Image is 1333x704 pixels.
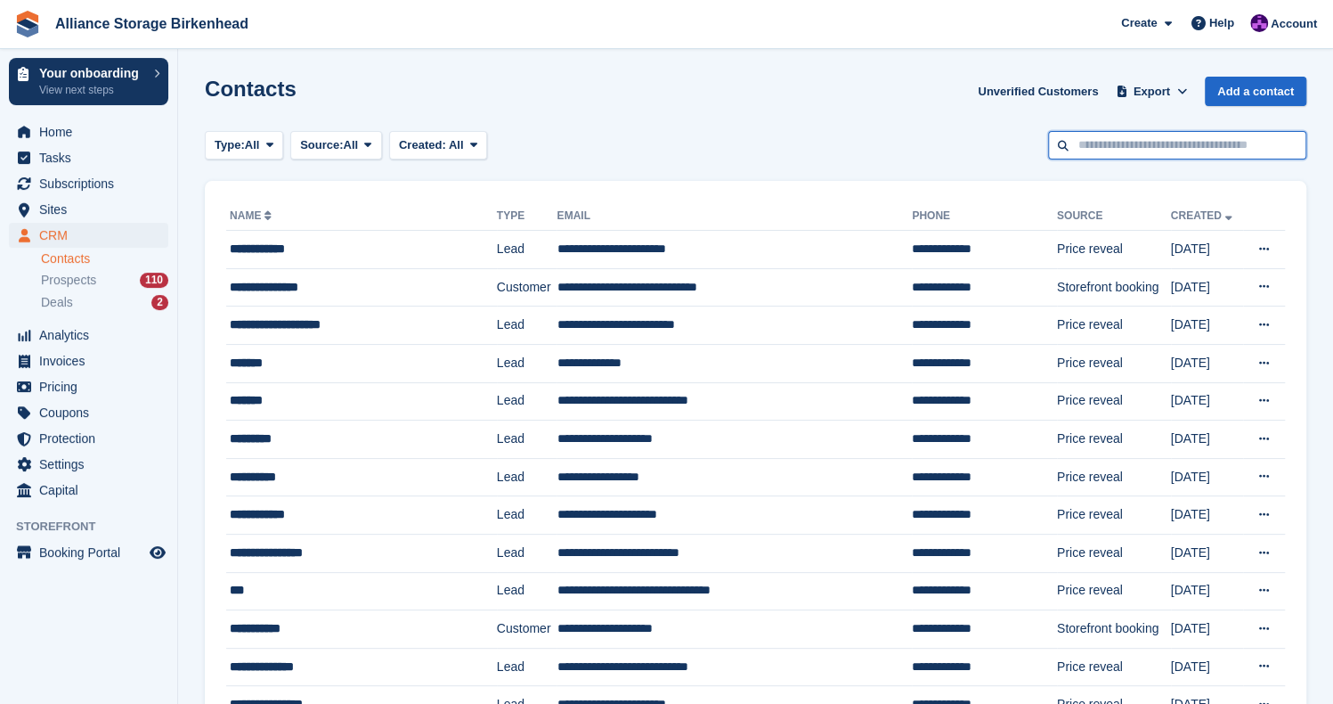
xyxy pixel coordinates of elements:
td: Price reveal [1057,382,1171,421]
td: Price reveal [1057,534,1171,572]
td: [DATE] [1171,572,1244,610]
a: Name [230,209,275,222]
td: Storefront booking [1057,610,1171,649]
td: [DATE] [1171,648,1244,686]
td: Price reveal [1057,344,1171,382]
span: CRM [39,223,146,248]
a: menu [9,171,168,196]
a: Contacts [41,250,168,267]
td: Lead [497,572,557,610]
td: Lead [497,382,557,421]
a: menu [9,426,168,451]
img: Romilly Norton [1250,14,1268,32]
span: Deals [41,294,73,311]
td: [DATE] [1171,496,1244,535]
a: menu [9,452,168,477]
span: Analytics [39,323,146,348]
span: All [344,136,359,154]
span: Subscriptions [39,171,146,196]
a: menu [9,374,168,399]
td: [DATE] [1171,344,1244,382]
a: menu [9,478,168,503]
span: Help [1209,14,1234,32]
td: [DATE] [1171,382,1244,421]
td: Lead [497,458,557,496]
td: Lead [497,496,557,535]
span: Sites [39,197,146,222]
span: Account [1271,15,1317,33]
td: [DATE] [1171,421,1244,459]
td: [DATE] [1171,307,1244,345]
span: Created: [399,138,446,151]
span: Type: [215,136,245,154]
a: Created [1171,209,1236,222]
img: stora-icon-8386f47178a22dfd0bd8f6a31ec36ba5ce8667c1dd55bd0f319d3a0aa187defe.svg [14,11,41,37]
span: Source: [300,136,343,154]
span: All [449,138,464,151]
button: Type: All [205,131,283,160]
a: Unverified Customers [971,77,1105,106]
span: All [245,136,260,154]
a: menu [9,197,168,222]
td: Lead [497,307,557,345]
a: Prospects 110 [41,271,168,290]
span: Settings [39,452,146,477]
a: menu [9,119,168,144]
span: Invoices [39,348,146,373]
div: 2 [151,295,168,310]
td: [DATE] [1171,268,1244,307]
p: View next steps [39,82,145,98]
a: Alliance Storage Birkenhead [48,9,256,38]
span: Booking Portal [39,540,146,565]
td: Price reveal [1057,496,1171,535]
td: Lead [497,421,557,459]
span: Home [39,119,146,144]
span: Prospects [41,272,96,289]
a: Preview store [147,542,168,563]
h1: Contacts [205,77,297,101]
span: Storefront [16,518,177,536]
th: Type [497,202,557,231]
span: Create [1121,14,1157,32]
td: Storefront booking [1057,268,1171,307]
td: [DATE] [1171,610,1244,649]
span: Pricing [39,374,146,399]
td: [DATE] [1171,231,1244,269]
button: Export [1112,77,1191,106]
a: menu [9,145,168,170]
a: Add a contact [1205,77,1306,106]
th: Phone [912,202,1057,231]
button: Source: All [290,131,382,160]
span: Capital [39,478,146,503]
td: Price reveal [1057,231,1171,269]
button: Created: All [389,131,487,160]
a: menu [9,540,168,565]
td: Price reveal [1057,572,1171,610]
td: Customer [497,610,557,649]
td: Price reveal [1057,458,1171,496]
td: Price reveal [1057,307,1171,345]
td: [DATE] [1171,534,1244,572]
span: Protection [39,426,146,451]
td: Lead [497,648,557,686]
p: Your onboarding [39,67,145,79]
td: Lead [497,344,557,382]
td: Customer [497,268,557,307]
th: Email [557,202,912,231]
span: Tasks [39,145,146,170]
td: Price reveal [1057,421,1171,459]
td: Lead [497,231,557,269]
td: [DATE] [1171,458,1244,496]
span: Export [1134,83,1170,101]
td: Lead [497,534,557,572]
td: Price reveal [1057,648,1171,686]
th: Source [1057,202,1171,231]
a: menu [9,223,168,248]
span: Coupons [39,400,146,425]
a: Deals 2 [41,293,168,312]
a: menu [9,348,168,373]
div: 110 [140,273,168,288]
a: menu [9,323,168,348]
a: Your onboarding View next steps [9,58,168,105]
a: menu [9,400,168,425]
